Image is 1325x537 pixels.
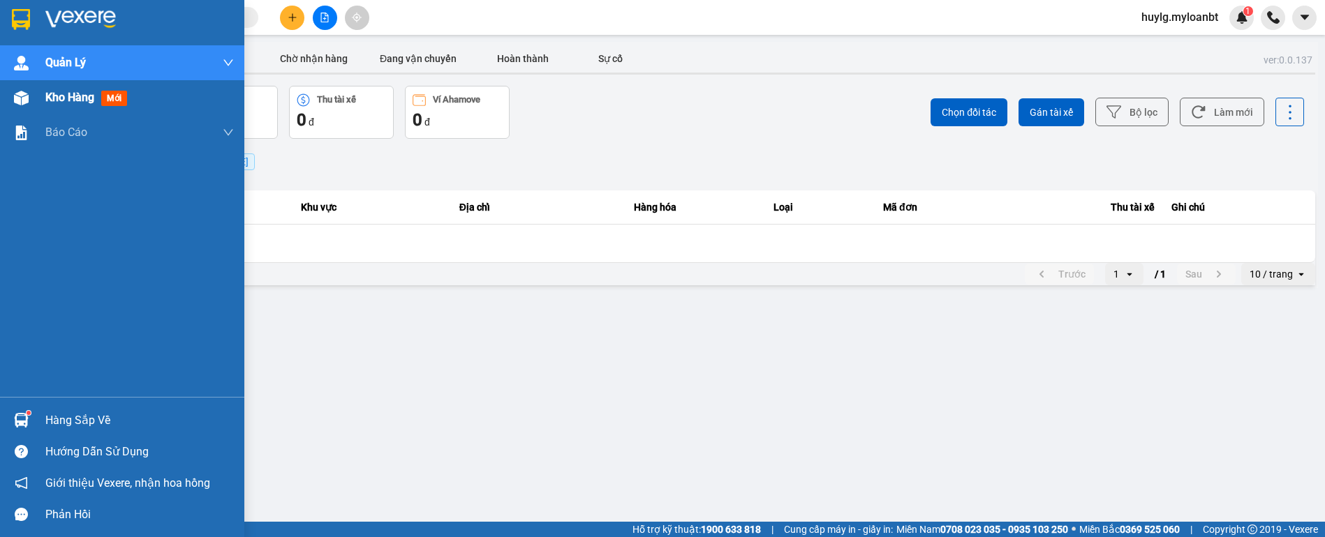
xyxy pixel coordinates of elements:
[1113,267,1119,281] div: 1
[289,86,394,139] button: Thu tài xế0 đ
[345,6,369,30] button: aim
[45,410,234,431] div: Hàng sắp về
[875,190,979,225] th: Mã đơn
[784,522,893,537] span: Cung cấp máy in - giấy in:
[15,476,28,490] span: notification
[1267,11,1280,24] img: phone-icon
[405,86,510,139] button: Ví Ahamove0 đ
[1177,264,1236,285] button: next page. current page 1 / 1
[1180,98,1264,126] button: Làm mới
[1025,264,1094,285] button: previous page. current page 1 / 1
[413,110,422,130] span: 0
[1079,522,1180,537] span: Miền Bắc
[896,522,1068,537] span: Miền Nam
[451,190,626,225] th: Địa chỉ
[366,45,471,73] button: Đang vận chuyển
[940,524,1068,535] strong: 0708 023 035 - 0935 103 250
[1248,524,1257,534] span: copyright
[701,524,761,535] strong: 1900 633 818
[313,6,337,30] button: file-add
[297,109,386,131] div: đ
[765,190,875,225] th: Loại
[320,13,330,22] span: file-add
[280,6,304,30] button: plus
[433,95,480,105] div: Ví Ahamove
[15,508,28,521] span: message
[45,474,210,492] span: Giới thiệu Vexere, nhận hoa hồng
[12,9,30,30] img: logo-vxr
[575,45,645,73] button: Sự cố
[1292,6,1317,30] button: caret-down
[317,95,356,105] div: Thu tài xế
[1296,268,1307,280] svg: open
[1072,527,1076,532] span: ⚪️
[1298,11,1311,24] span: caret-down
[1190,522,1192,537] span: |
[288,13,297,22] span: plus
[1030,105,1073,119] span: Gán tài xế
[101,91,127,106] span: mới
[626,190,765,225] th: Hàng hóa
[1124,268,1135,280] svg: open
[942,105,996,119] span: Chọn đối tác
[45,91,94,104] span: Kho hàng
[14,413,29,428] img: warehouse-icon
[413,109,502,131] div: đ
[293,190,451,225] th: Khu vực
[14,56,29,70] img: warehouse-icon
[1019,98,1084,126] button: Gán tài xế
[45,123,87,141] span: Báo cáo
[223,57,234,68] span: down
[1236,11,1248,24] img: icon-new-feature
[1120,524,1180,535] strong: 0369 525 060
[14,91,29,105] img: warehouse-icon
[223,127,234,138] span: down
[931,98,1007,126] button: Chọn đối tác
[261,45,366,73] button: Chờ nhận hàng
[1163,190,1315,225] th: Ghi chú
[15,445,28,458] span: question-circle
[988,199,1155,215] div: Thu tài xế
[771,522,773,537] span: |
[1095,98,1169,126] button: Bộ lọc
[1245,6,1250,16] span: 1
[297,110,306,130] span: 0
[45,441,234,462] div: Hướng dẫn sử dụng
[1294,267,1296,281] input: Selected 10 / trang.
[45,504,234,525] div: Phản hồi
[45,54,86,71] span: Quản Lý
[27,411,31,415] sup: 1
[1250,267,1293,281] div: 10 / trang
[632,522,761,537] span: Hỗ trợ kỹ thuật:
[1130,8,1229,26] span: huylg.myloanbt
[64,236,1303,250] div: Không có dữ liệu
[14,126,29,140] img: solution-icon
[352,13,362,22] span: aim
[1155,266,1166,282] span: / 1
[471,45,575,73] button: Hoàn thành
[1243,6,1253,16] sup: 1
